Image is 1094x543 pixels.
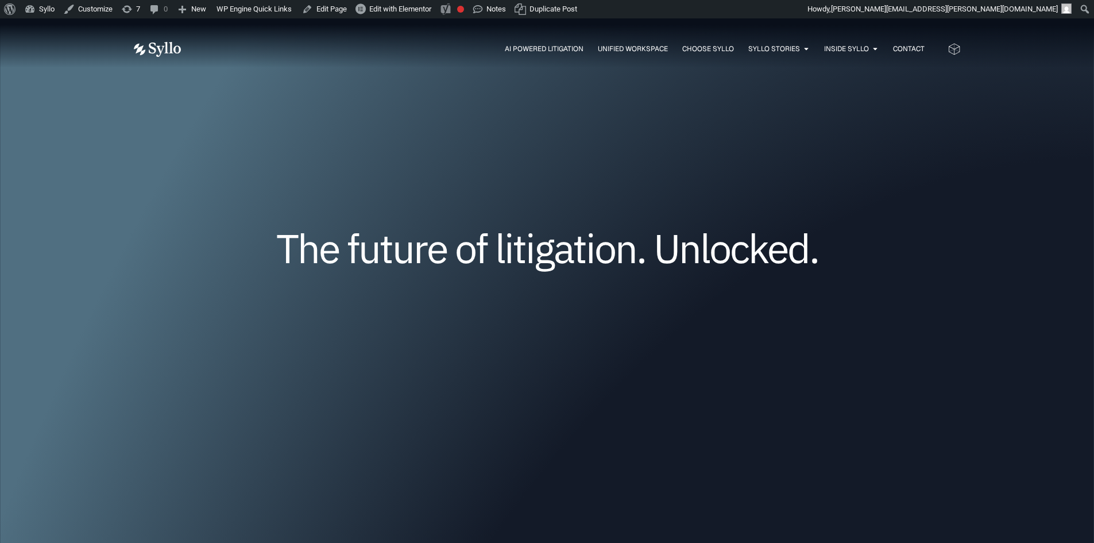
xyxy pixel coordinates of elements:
[748,44,800,54] a: Syllo Stories
[893,44,925,54] a: Contact
[824,44,869,54] a: Inside Syllo
[204,44,925,55] div: Menu Toggle
[204,44,925,55] nav: Menu
[682,44,734,54] a: Choose Syllo
[203,229,892,267] h1: The future of litigation. Unlocked.
[457,6,464,13] div: Focus keyphrase not set
[831,5,1058,13] span: [PERSON_NAME][EMAIL_ADDRESS][PERSON_NAME][DOMAIN_NAME]
[134,42,181,57] img: Vector
[598,44,668,54] a: Unified Workspace
[505,44,583,54] a: AI Powered Litigation
[369,5,431,13] span: Edit with Elementor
